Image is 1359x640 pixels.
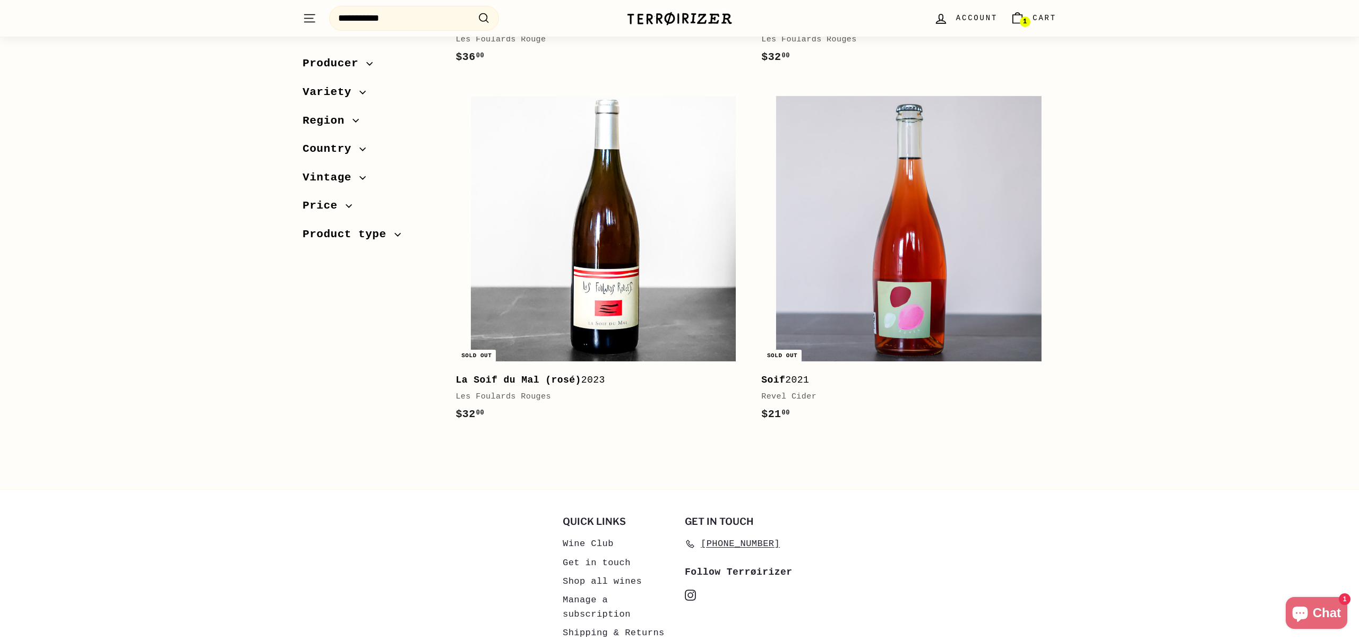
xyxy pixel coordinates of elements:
[761,82,1056,434] a: Sold out Soif2021Revel Cider
[685,516,796,527] h2: Get in touch
[303,55,366,73] span: Producer
[303,52,438,81] button: Producer
[455,373,740,388] div: 2023
[563,591,674,624] a: Manage a subscription
[455,408,484,420] span: $32
[476,409,484,417] sup: 00
[303,140,359,158] span: Country
[303,109,438,137] button: Region
[1023,18,1027,25] span: 1
[761,373,1046,388] div: 2021
[303,168,359,186] span: Vintage
[303,197,346,215] span: Price
[956,12,997,24] span: Account
[303,223,438,252] button: Product type
[303,166,438,194] button: Vintage
[1004,3,1063,34] a: Cart
[761,51,790,63] span: $32
[455,51,484,63] span: $36
[761,391,1046,403] div: Revel Cider
[476,52,484,59] sup: 00
[685,565,796,580] div: Follow Terrøirizer
[761,408,790,420] span: $21
[763,350,802,362] div: Sold out
[927,3,1004,34] a: Account
[455,391,740,403] div: Les Foulards Rouges
[1283,597,1351,632] inbox-online-store-chat: Shopify online store chat
[1033,12,1056,24] span: Cart
[701,537,780,551] span: [PHONE_NUMBER]
[455,33,740,46] div: Les Foulards Rouge
[303,81,438,109] button: Variety
[563,572,642,591] a: Shop all wines
[303,111,352,129] span: Region
[455,82,751,434] a: Sold out La Soif du Mal (rosé)2023Les Foulards Rouges
[685,534,780,553] a: [PHONE_NUMBER]
[563,516,674,527] h2: Quick links
[455,375,581,385] b: La Soif du Mal (rosé)
[303,226,394,244] span: Product type
[761,375,785,385] b: Soif
[563,553,631,572] a: Get in touch
[761,33,1046,46] div: Les Foulards Rouges
[303,83,359,101] span: Variety
[782,52,790,59] sup: 00
[563,534,614,553] a: Wine Club
[457,350,496,362] div: Sold out
[303,194,438,223] button: Price
[782,409,790,417] sup: 00
[303,137,438,166] button: Country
